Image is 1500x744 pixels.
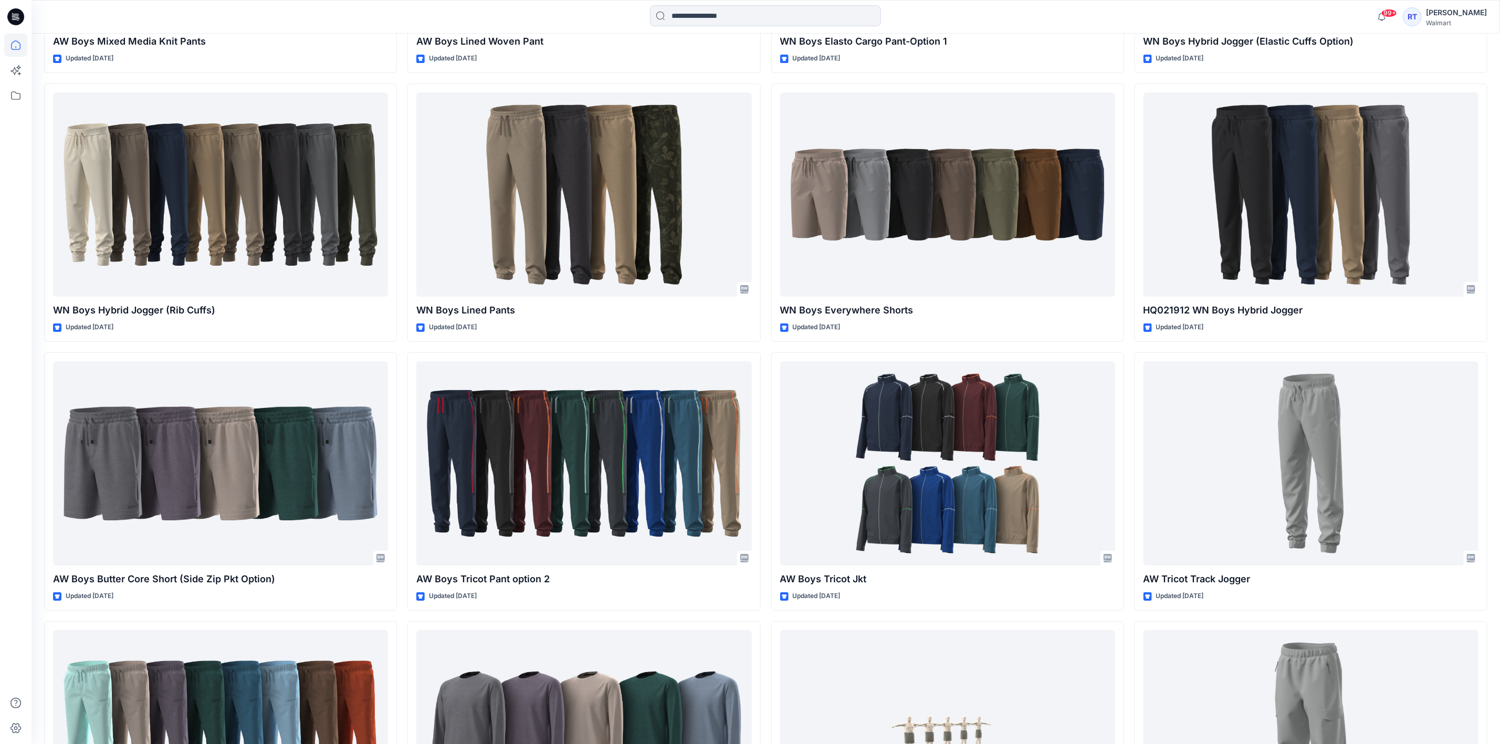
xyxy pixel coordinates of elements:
p: Updated [DATE] [793,53,841,64]
a: WN Boys Everywhere Shorts [780,92,1115,297]
p: Updated [DATE] [1156,322,1204,333]
p: Updated [DATE] [793,322,841,333]
p: AW Boys Tricot Pant option 2 [416,572,751,586]
p: AW Boys Mixed Media Knit Pants [53,34,388,49]
p: Updated [DATE] [793,591,841,602]
p: Updated [DATE] [1156,53,1204,64]
a: AW Boys Tricot Jkt [780,361,1115,565]
p: WN Boys Elasto Cargo Pant-Option 1 [780,34,1115,49]
p: AW Tricot Track Jogger [1144,572,1478,586]
a: AW Boys Butter Core Short (Side Zip Pkt Option) [53,361,388,565]
div: Walmart [1426,19,1487,27]
p: AW Boys Lined Woven Pant [416,34,751,49]
p: Updated [DATE] [66,53,113,64]
p: Updated [DATE] [429,591,477,602]
p: Updated [DATE] [66,322,113,333]
p: AW Boys Butter Core Short (Side Zip Pkt Option) [53,572,388,586]
p: AW Boys Tricot Jkt [780,572,1115,586]
div: [PERSON_NAME] [1426,6,1487,19]
p: Updated [DATE] [66,591,113,602]
p: Updated [DATE] [1156,591,1204,602]
a: HQ021912 WN Boys Hybrid Jogger [1144,92,1478,297]
a: WN Boys Lined Pants [416,92,751,297]
span: 99+ [1381,9,1397,17]
p: HQ021912 WN Boys Hybrid Jogger [1144,303,1478,318]
p: Updated [DATE] [429,322,477,333]
a: AW Boys Tricot Pant option 2 [416,361,751,565]
p: WN Boys Everywhere Shorts [780,303,1115,318]
p: WN Boys Hybrid Jogger (Elastic Cuffs Option) [1144,34,1478,49]
div: RT [1403,7,1422,26]
a: AW Tricot Track Jogger [1144,361,1478,565]
a: WN Boys Hybrid Jogger (Rib Cuffs) [53,92,388,297]
p: WN Boys Lined Pants [416,303,751,318]
p: Updated [DATE] [429,53,477,64]
p: WN Boys Hybrid Jogger (Rib Cuffs) [53,303,388,318]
